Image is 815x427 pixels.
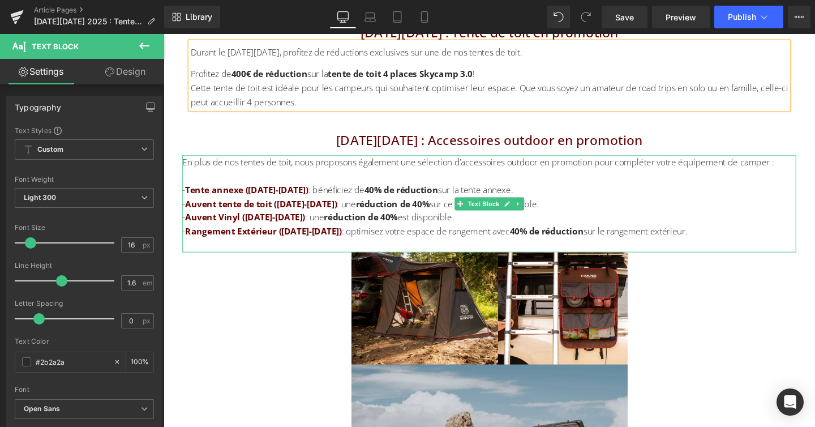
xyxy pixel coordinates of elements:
[23,186,149,199] a: Auvent Vinyl ([DATE]-[DATE])
[364,201,441,213] strong: 40% de réduction
[274,36,325,48] strong: kycamp 3.0
[15,224,154,232] div: Font Size
[15,300,154,308] div: Letter Spacing
[34,17,143,26] span: [DATE][DATE] 2025 : Tente de toit et accessoires en promotion - iKamper
[28,50,657,79] div: Cette tente de toit est idéale pour les campeurs qui souhaitent optimiser leur espace. Que vous s...
[15,338,154,345] div: Text Color
[143,241,152,249] span: px
[34,6,164,15] a: Article Pages
[37,145,63,155] b: Custom
[574,6,597,28] button: Redo
[28,35,657,50] div: Profitez de sur la !
[23,157,152,170] a: Tente annexe ([DATE]-[DATE])
[84,59,166,84] a: Design
[384,6,411,28] a: Tablet
[202,172,280,185] strong: réduction de 40%
[186,12,212,22] span: Library
[20,128,665,143] div: En plus de nos tentes de toit, nous proposons également une sélection d’accessoires outdoor en pr...
[20,200,665,215] div: - : optimisez votre espace de rangement avec sur le rangement extérieur.
[329,6,357,28] a: Desktop
[20,157,665,172] div: - : bénéficiez de sur la tente annexe.
[20,186,665,200] div: - : une est disponible.
[615,11,634,23] span: Save
[36,356,108,368] input: Color
[15,126,154,135] div: Text Styles
[126,352,153,372] div: %
[24,404,60,414] i: Open Sans
[777,388,804,416] div: Open Intercom Messenger
[714,6,783,28] button: Publish
[23,201,187,213] a: Rangement Extérieur ([DATE]-[DATE])
[788,6,810,28] button: More
[211,157,289,170] strong: 40% de réduction
[15,386,154,394] div: Font
[357,6,384,28] a: Laptop
[28,101,657,122] h3: [DATE][DATE] : Accessoires outdoor en promotion
[143,279,152,287] span: em
[367,172,379,185] a: Expand / Collapse
[15,176,154,183] div: Font Weight
[71,36,151,48] strong: 400€ de réduction
[173,36,274,48] strong: tente de toit 4 places S
[728,12,756,22] span: Publish
[164,6,220,28] a: New Library
[547,6,570,28] button: Undo
[411,6,438,28] a: Mobile
[169,186,246,199] strong: réduction de 40%
[15,262,154,270] div: Line Height
[143,317,152,324] span: px
[666,11,696,23] span: Preview
[652,6,710,28] a: Preview
[318,172,355,185] span: Text Block
[32,42,79,51] span: Text Block
[15,96,61,112] div: Typography
[23,172,182,185] a: Auvent tente de toit ([DATE]-[DATE])
[28,8,657,79] div: Durant le [DATE][DATE], profitez de réductions exclusives sur une de nos tentes de toit.
[24,193,56,202] b: Light 300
